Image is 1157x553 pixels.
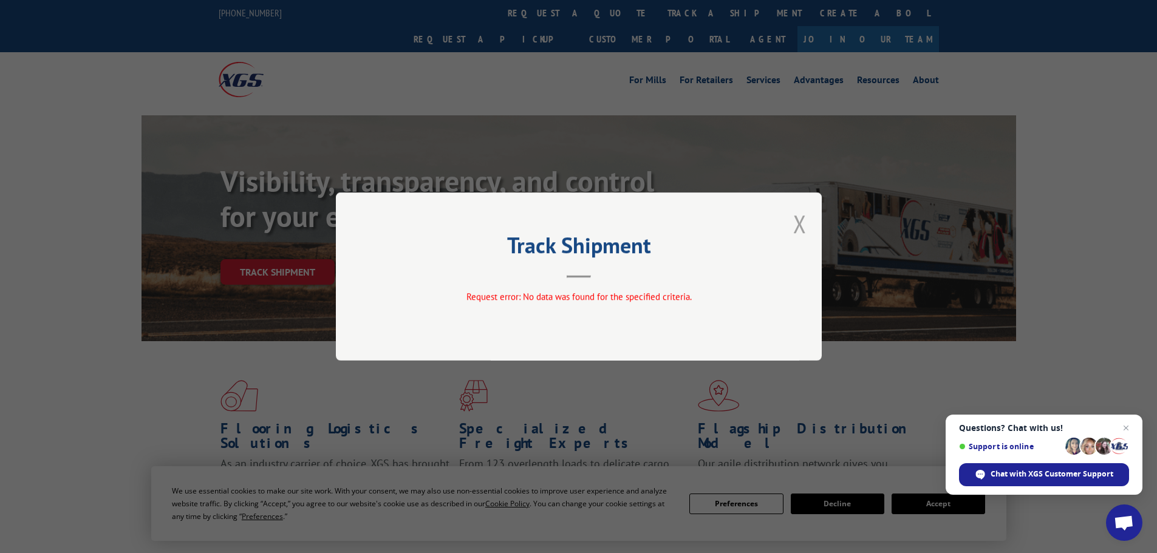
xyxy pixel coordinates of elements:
span: Close chat [1119,421,1133,435]
h2: Track Shipment [397,237,761,260]
span: Chat with XGS Customer Support [991,469,1113,480]
span: Support is online [959,442,1061,451]
span: Request error: No data was found for the specified criteria. [466,291,691,302]
button: Close modal [793,208,807,240]
span: Questions? Chat with us! [959,423,1129,433]
div: Chat with XGS Customer Support [959,463,1129,486]
div: Open chat [1106,504,1142,541]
